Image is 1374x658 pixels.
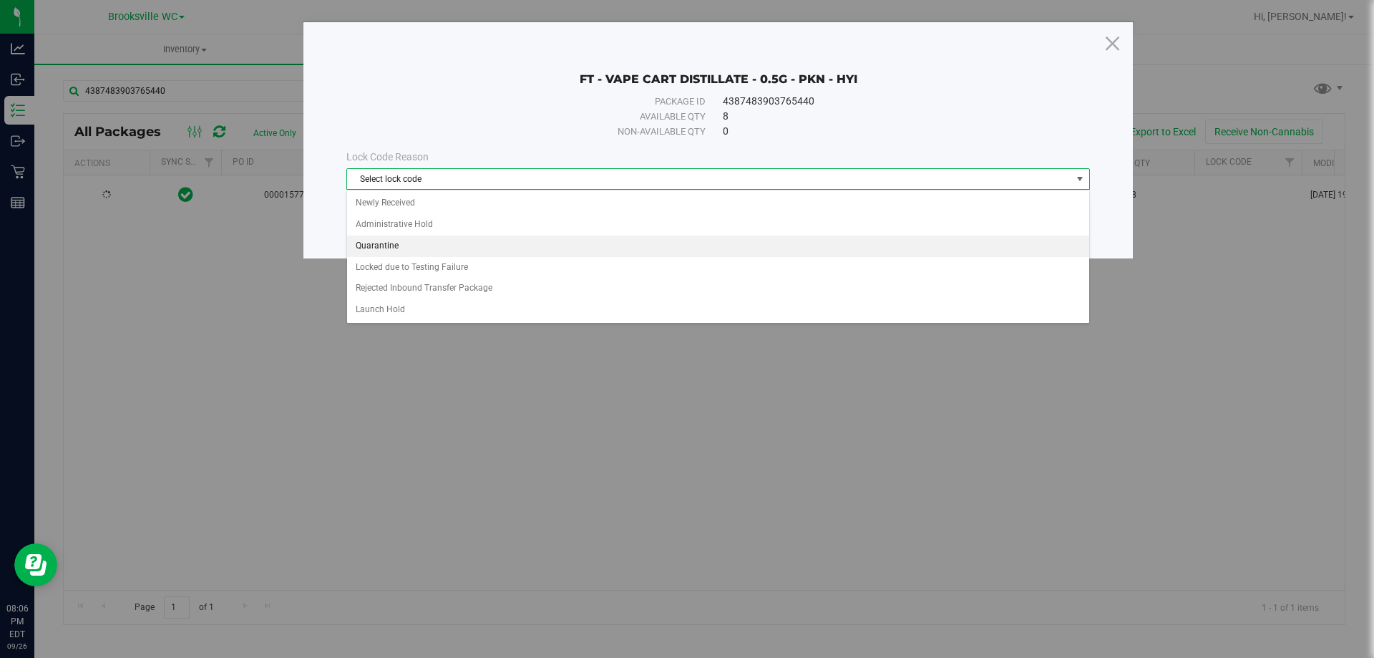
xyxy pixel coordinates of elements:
[347,257,1089,279] li: Locked due to Testing Failure
[347,193,1089,214] li: Newly Received
[379,125,706,139] div: Non-available qty
[347,299,1089,321] li: Launch Hold
[379,110,706,124] div: Available qty
[14,543,57,586] iframe: Resource center
[379,95,706,109] div: Package ID
[723,109,1058,124] div: 8
[723,124,1058,139] div: 0
[346,51,1090,87] div: FT - VAPE CART DISTILLATE - 0.5G - PKN - HYI
[723,94,1058,109] div: 4387483903765440
[1071,169,1089,189] span: select
[347,278,1089,299] li: Rejected Inbound Transfer Package
[347,236,1089,257] li: Quarantine
[347,169,1071,189] span: Select lock code
[347,214,1089,236] li: Administrative Hold
[346,151,429,163] span: Lock Code Reason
